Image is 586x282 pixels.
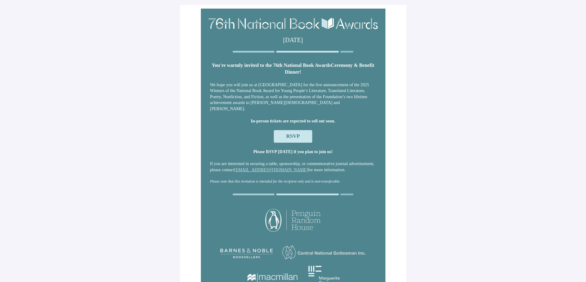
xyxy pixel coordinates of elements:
a: RSVP [274,130,312,142]
em: Please note that this invitation is intended for the recipient only and is non-transferable. [210,179,341,183]
strong: You're warmly invited to the 76th National Book Awards [212,63,331,68]
span: RSVP [286,133,300,139]
strong: In-person tickets are expected to sell out soon. [251,119,335,123]
strong: Please RSVP [DATE] if you plan to join us! [253,149,333,154]
a: [EMAIL_ADDRESS][DOMAIN_NAME] [234,168,308,172]
p: We hope you will join us at [GEOGRAPHIC_DATA] for the live announcement of the 2025 Winners of th... [210,82,376,112]
p: If you are interested in securing a table, sponsorship, or commemorative journal advertisement, p... [210,161,376,173]
p: [DATE] [211,35,376,44]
